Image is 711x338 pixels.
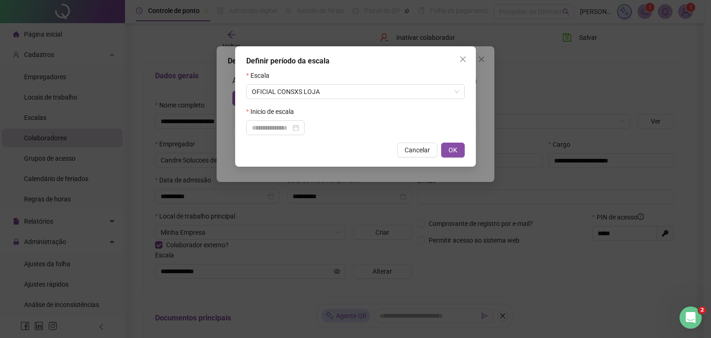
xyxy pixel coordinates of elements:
span: OFICIAL CONSXS LOJA [252,85,459,99]
button: OK [441,143,465,157]
span: 2 [699,307,706,314]
iframe: Intercom live chat [680,307,702,329]
button: Close [455,52,470,67]
label: Escala [246,70,275,81]
span: close [459,56,467,63]
div: Definir período da escala [246,56,465,67]
button: Cancelar [397,143,437,157]
label: Inicio de escala [246,106,300,117]
span: OK [449,145,457,155]
span: Cancelar [405,145,430,155]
